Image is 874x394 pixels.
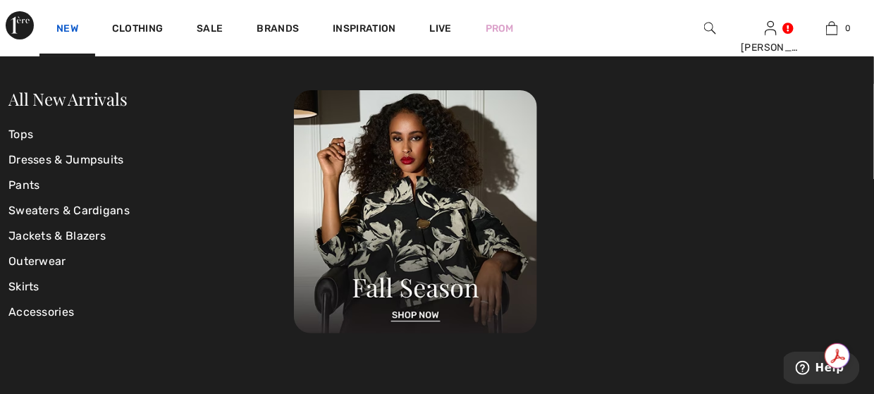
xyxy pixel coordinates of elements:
[8,300,294,325] a: Accessories
[197,23,223,37] a: Sale
[430,21,452,36] a: Live
[8,147,294,173] a: Dresses & Jumpsuits
[6,11,34,39] img: 1ère Avenue
[765,20,777,37] img: My Info
[8,274,294,300] a: Skirts
[8,198,294,223] a: Sweaters & Cardigans
[784,352,860,387] iframe: Opens a widget where you can find more information
[294,90,537,333] img: 250825120107_a8d8ca038cac6.jpg
[826,20,838,37] img: My Bag
[765,21,777,35] a: Sign In
[704,20,716,37] img: search the website
[8,249,294,274] a: Outerwear
[112,23,163,37] a: Clothing
[741,40,801,55] div: [PERSON_NAME]
[845,22,851,35] span: 0
[8,122,294,147] a: Tops
[486,21,514,36] a: Prom
[56,23,78,37] a: New
[8,223,294,249] a: Jackets & Blazers
[333,23,395,37] span: Inspiration
[802,20,862,37] a: 0
[8,87,127,110] a: All New Arrivals
[257,23,300,37] a: Brands
[8,173,294,198] a: Pants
